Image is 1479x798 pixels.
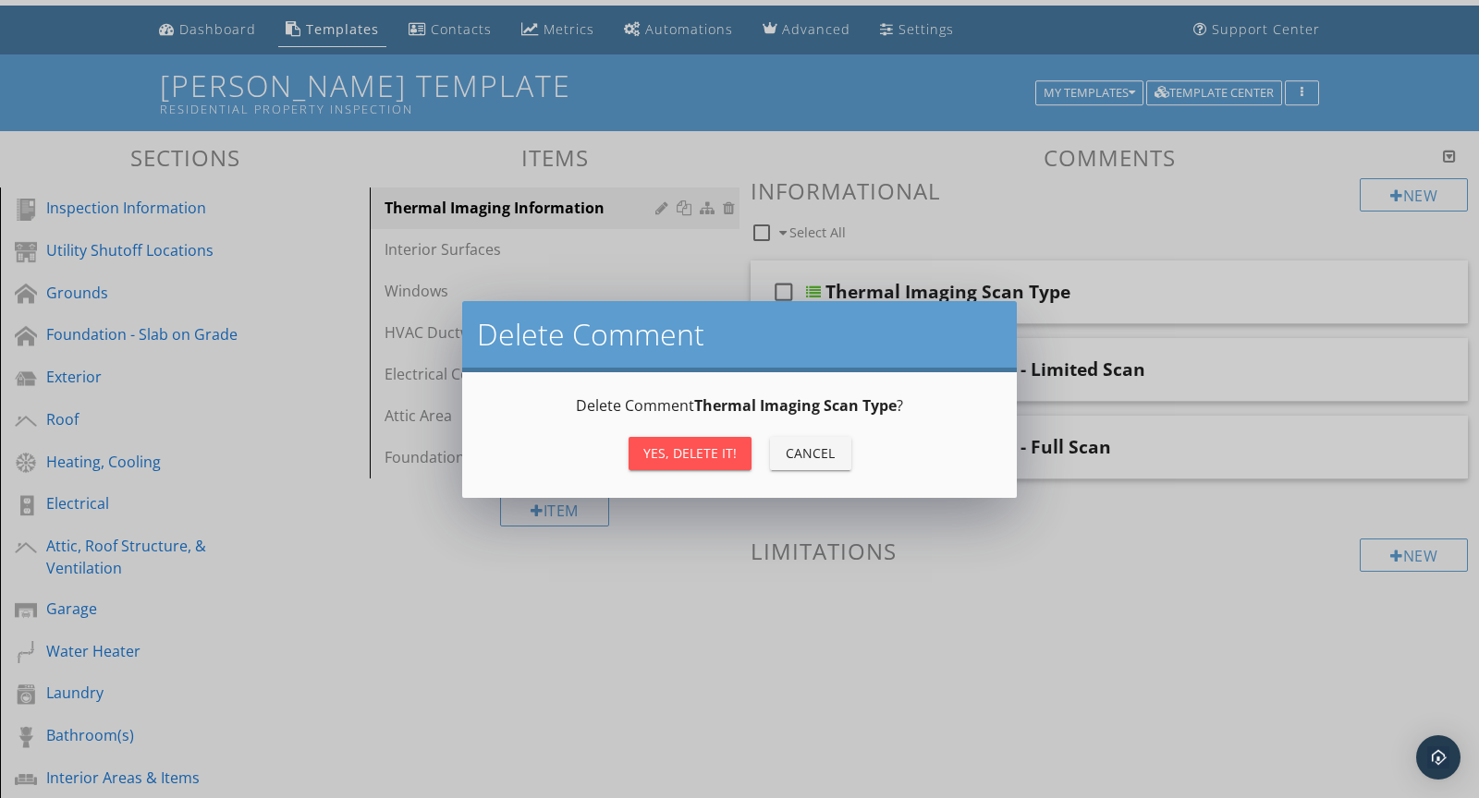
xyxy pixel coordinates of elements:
div: Open Intercom Messenger [1416,735,1461,780]
p: Delete Comment ? [484,394,995,417]
div: Cancel [785,443,837,463]
button: Yes, Delete it! [629,437,752,470]
strong: Thermal Imaging Scan Type [694,395,897,416]
h2: Delete Comment [477,316,1002,353]
button: Cancel [770,437,851,470]
div: Yes, Delete it! [643,443,737,463]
